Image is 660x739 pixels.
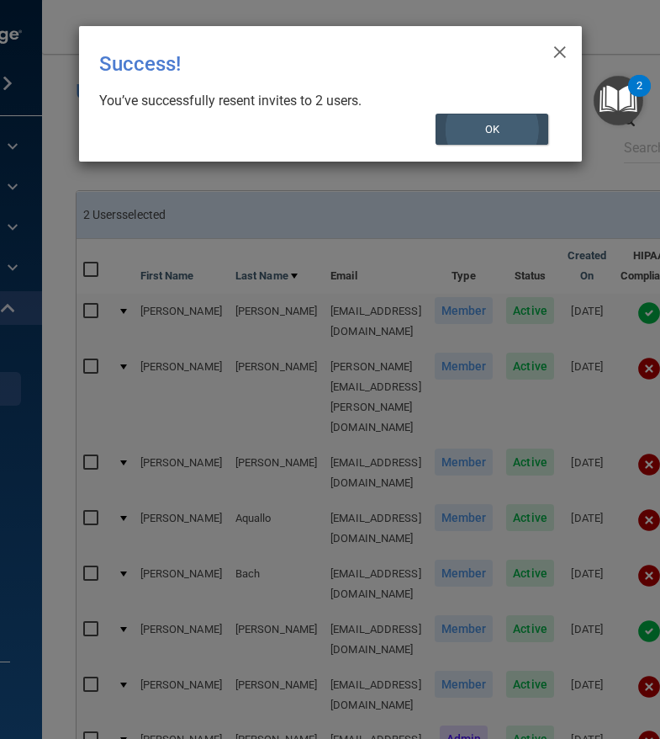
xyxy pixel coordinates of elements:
span: × [552,33,568,66]
div: Success! [99,40,493,88]
button: OK [436,114,548,145]
div: 2 [636,86,642,108]
iframe: Drift Widget Chat Controller [369,619,640,687]
div: You’ve successfully resent invites to 2 users. [99,92,548,110]
button: Open Resource Center, 2 new notifications [594,76,643,125]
